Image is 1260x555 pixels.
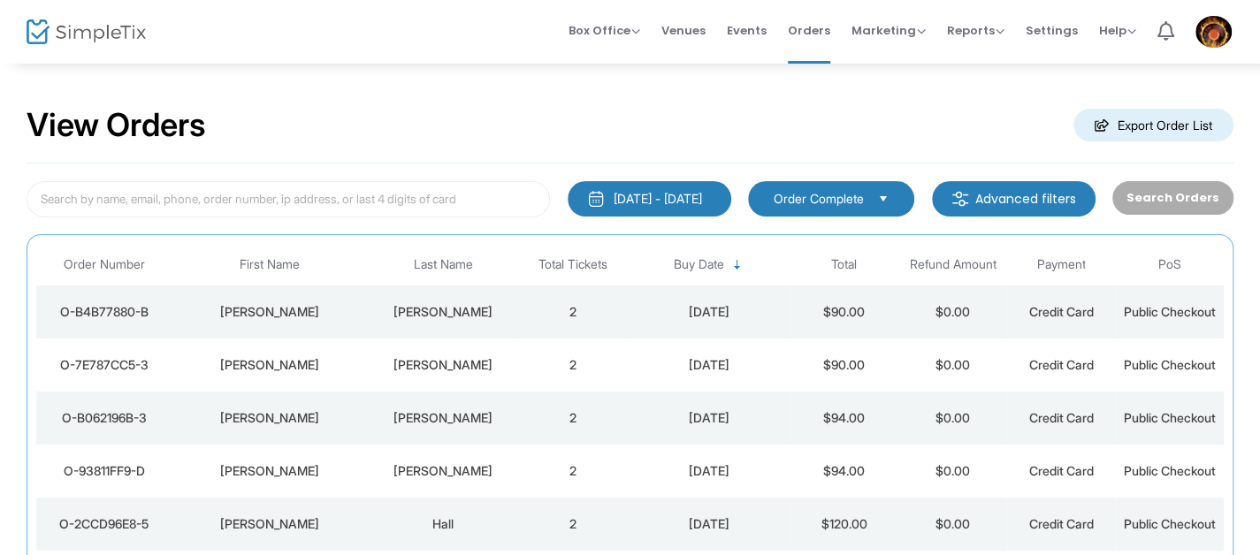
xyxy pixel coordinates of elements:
[774,190,864,208] span: Order Complete
[27,181,550,217] input: Search by name, email, phone, order number, ip address, or last 4 digits of card
[1026,8,1078,53] span: Settings
[1028,357,1093,372] span: Credit Card
[519,338,628,392] td: 2
[614,190,702,208] div: [DATE] - [DATE]
[790,498,898,551] td: $120.00
[790,338,898,392] td: $90.00
[851,22,926,39] span: Marketing
[790,244,898,285] th: Total
[413,257,472,272] span: Last Name
[898,445,1007,498] td: $0.00
[371,462,515,480] div: Beasley
[790,285,898,338] td: $90.00
[371,303,515,321] div: Fisher
[631,462,785,480] div: 8/22/2025
[932,181,1096,217] m-button: Advanced filters
[1028,516,1093,531] span: Credit Card
[631,356,785,374] div: 8/23/2025
[898,244,1007,285] th: Refund Amount
[41,462,167,480] div: O-93811FF9-D
[176,409,363,427] div: Angela
[898,498,1007,551] td: $0.00
[41,303,167,321] div: O-B4B77880-B
[1124,463,1216,478] span: Public Checkout
[176,356,363,374] div: Shelia
[371,515,515,533] div: Hall
[240,257,300,272] span: First Name
[790,445,898,498] td: $94.00
[1028,410,1093,425] span: Credit Card
[41,409,167,427] div: O-B062196B-3
[790,392,898,445] td: $94.00
[1124,410,1216,425] span: Public Checkout
[1124,516,1216,531] span: Public Checkout
[1036,257,1085,272] span: Payment
[898,392,1007,445] td: $0.00
[631,409,785,427] div: 8/23/2025
[898,338,1007,392] td: $0.00
[371,409,515,427] div: Johnson
[951,190,969,208] img: filter
[519,392,628,445] td: 2
[727,8,767,53] span: Events
[568,181,731,217] button: [DATE] - [DATE]
[871,189,896,209] button: Select
[519,498,628,551] td: 2
[631,303,785,321] div: 8/24/2025
[27,106,206,145] h2: View Orders
[1028,304,1093,319] span: Credit Card
[1028,463,1093,478] span: Credit Card
[569,22,640,39] span: Box Office
[898,285,1007,338] td: $0.00
[64,257,145,272] span: Order Number
[673,257,723,272] span: Buy Date
[788,8,830,53] span: Orders
[1073,109,1233,141] m-button: Export Order List
[519,445,628,498] td: 2
[41,515,167,533] div: O-2CCD96E8-5
[1124,304,1216,319] span: Public Checkout
[176,515,363,533] div: Karen
[519,285,628,338] td: 2
[729,258,744,272] span: Sortable
[1124,357,1216,372] span: Public Checkout
[176,462,363,480] div: William
[41,356,167,374] div: O-7E787CC5-3
[631,515,785,533] div: 8/22/2025
[1158,257,1181,272] span: PoS
[1099,22,1136,39] span: Help
[519,244,628,285] th: Total Tickets
[947,22,1004,39] span: Reports
[587,190,605,208] img: monthly
[371,356,515,374] div: Rowland
[176,303,363,321] div: Kenneth
[661,8,706,53] span: Venues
